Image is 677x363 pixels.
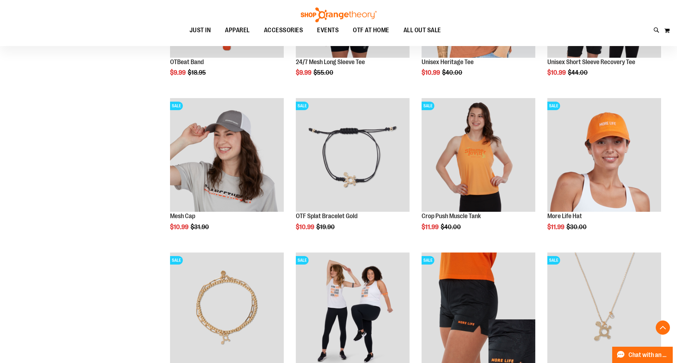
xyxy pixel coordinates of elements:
span: JUST IN [190,22,211,38]
a: 24/7 Mesh Long Sleeve Tee [296,58,365,66]
span: $10.99 [422,69,441,76]
span: $11.99 [547,223,565,231]
span: SALE [547,256,560,265]
a: OTF Splat Bracelet Gold [296,212,357,220]
span: $9.99 [170,69,187,76]
span: $44.00 [568,69,589,76]
div: product [544,95,665,249]
span: APPAREL [225,22,250,38]
span: $55.00 [314,69,334,76]
img: Product image for More Life Hat [547,98,661,212]
div: product [418,95,539,249]
div: product [167,95,287,249]
span: $10.99 [547,69,567,76]
span: SALE [547,102,560,110]
a: Mesh Cap [170,212,195,220]
span: $18.95 [188,69,207,76]
a: Product image for Orangetheory Mesh CapSALE [170,98,284,213]
button: Back To Top [656,321,670,335]
span: $11.99 [422,223,440,231]
a: Crop Push Muscle Tank [422,212,481,220]
span: ACCESSORIES [264,22,303,38]
span: SALE [296,102,309,110]
span: SALE [170,256,183,265]
span: SALE [422,256,434,265]
span: $40.00 [441,223,462,231]
img: Product image for Crop Push Muscle Tank [422,98,535,212]
span: $9.99 [296,69,312,76]
span: EVENTS [317,22,339,38]
img: Shop Orangetheory [300,7,378,22]
span: SALE [170,102,183,110]
span: $31.90 [191,223,210,231]
img: Product image for Orangetheory Mesh Cap [170,98,284,212]
span: $30.00 [566,223,588,231]
span: $10.99 [170,223,190,231]
span: ALL OUT SALE [404,22,441,38]
a: Product image for Crop Push Muscle TankSALE [422,98,535,213]
a: Unisex Short Sleeve Recovery Tee [547,58,635,66]
span: $40.00 [442,69,463,76]
span: $10.99 [296,223,315,231]
a: OTBeat Band [170,58,204,66]
a: Product image for Splat Bracelet GoldSALE [296,98,410,213]
img: Product image for Splat Bracelet Gold [296,98,410,212]
span: $19.90 [316,223,336,231]
span: SALE [422,102,434,110]
span: SALE [296,256,309,265]
div: product [292,95,413,249]
a: Product image for More Life HatSALE [547,98,661,213]
a: More Life Hat [547,212,582,220]
span: OTF AT HOME [353,22,389,38]
button: Chat with an Expert [612,347,673,363]
span: Chat with an Expert [628,352,668,358]
a: Unisex Heritage Tee [422,58,474,66]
